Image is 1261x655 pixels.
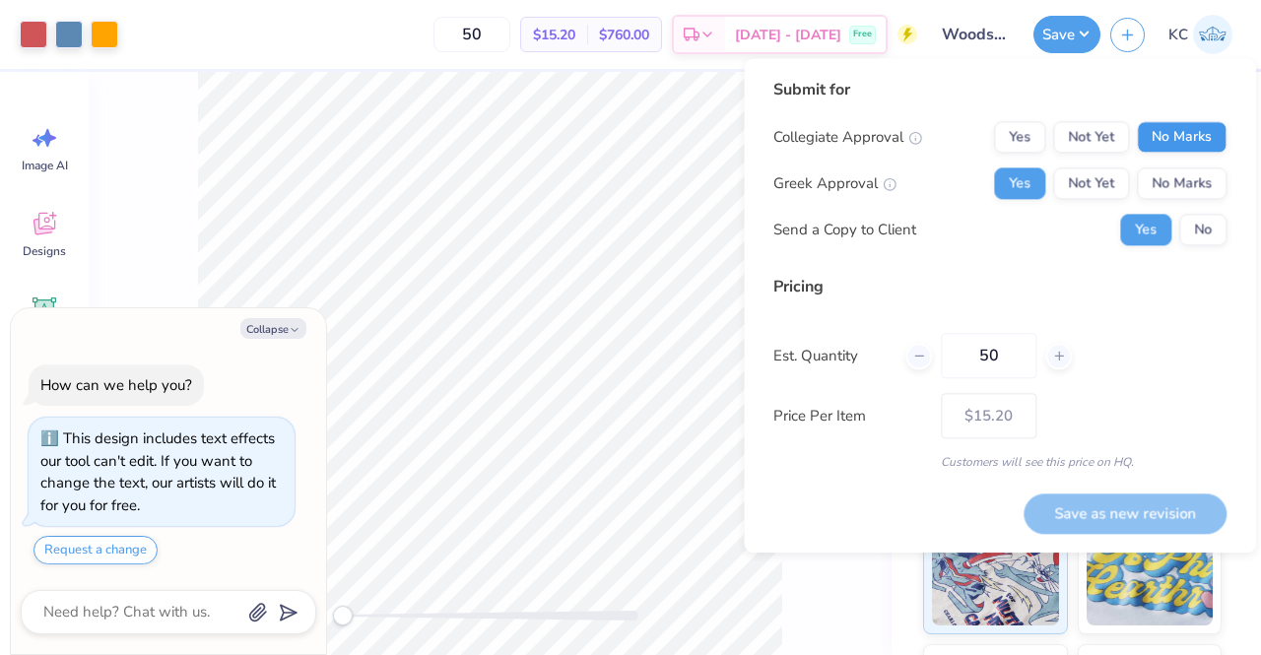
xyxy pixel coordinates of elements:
[927,15,1024,54] input: Untitled Design
[599,25,649,45] span: $760.00
[1087,527,1214,625] img: Puff Ink
[1053,121,1129,153] button: Not Yet
[1033,16,1100,53] button: Save
[1137,121,1227,153] button: No Marks
[22,158,68,173] span: Image AI
[433,17,510,52] input: – –
[23,243,66,259] span: Designs
[1168,24,1188,46] span: KC
[533,25,575,45] span: $15.20
[240,318,306,339] button: Collapse
[1053,167,1129,199] button: Not Yet
[773,126,922,149] div: Collegiate Approval
[33,536,158,564] button: Request a change
[40,375,192,395] div: How can we help you?
[1137,167,1227,199] button: No Marks
[1120,214,1171,245] button: Yes
[333,606,353,625] div: Accessibility label
[941,333,1036,378] input: – –
[735,25,841,45] span: [DATE] - [DATE]
[773,453,1227,471] div: Customers will see this price on HQ.
[994,121,1045,153] button: Yes
[773,78,1227,101] div: Submit for
[994,167,1045,199] button: Yes
[773,405,926,427] label: Price Per Item
[1193,15,1232,54] img: Karissa Cox
[932,527,1059,625] img: Standard
[773,219,916,241] div: Send a Copy to Client
[773,345,891,367] label: Est. Quantity
[40,428,276,515] div: This design includes text effects our tool can't edit. If you want to change the text, our artist...
[773,172,896,195] div: Greek Approval
[773,275,1227,298] div: Pricing
[853,28,872,41] span: Free
[1179,214,1227,245] button: No
[1160,15,1241,54] a: KC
